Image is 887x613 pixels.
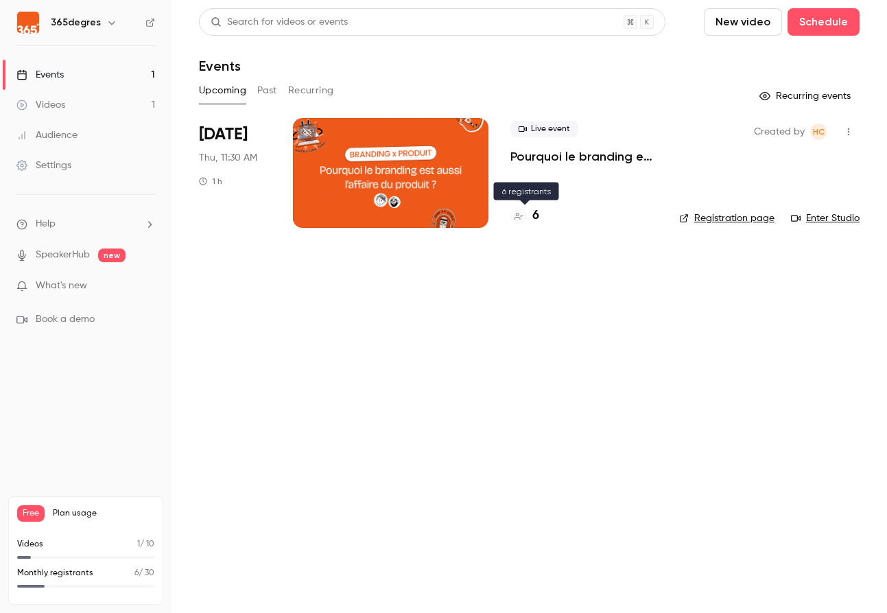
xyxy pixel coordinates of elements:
[257,80,277,102] button: Past
[199,176,222,187] div: 1 h
[211,15,348,30] div: Search for videos or events
[510,148,657,165] a: Pourquoi le branding est aussi l'affaire du produit ?
[36,217,56,231] span: Help
[510,121,578,137] span: Live event
[288,80,334,102] button: Recurring
[199,58,241,74] h1: Events
[16,159,71,172] div: Settings
[199,151,257,165] span: Thu, 11:30 AM
[532,207,539,225] h4: 6
[813,124,825,140] span: HC
[16,68,64,82] div: Events
[199,118,271,228] div: Oct 2 Thu, 11:30 AM (Europe/Paris)
[17,12,39,34] img: 365degres
[679,211,774,225] a: Registration page
[16,98,65,112] div: Videos
[16,128,78,142] div: Audience
[134,567,154,579] p: / 30
[36,279,87,293] span: What's new
[16,217,155,231] li: help-dropdown-opener
[17,567,93,579] p: Monthly registrants
[134,569,139,577] span: 6
[137,538,154,551] p: / 10
[17,538,43,551] p: Videos
[704,8,782,36] button: New video
[17,505,45,522] span: Free
[36,312,95,327] span: Book a demo
[791,211,860,225] a: Enter Studio
[139,280,155,292] iframe: Noticeable Trigger
[199,80,246,102] button: Upcoming
[510,207,539,225] a: 6
[753,85,860,107] button: Recurring events
[98,248,126,262] span: new
[810,124,827,140] span: Hélène CHOMIENNE
[754,124,805,140] span: Created by
[36,248,90,262] a: SpeakerHub
[51,16,101,30] h6: 365degres
[199,124,248,146] span: [DATE]
[788,8,860,36] button: Schedule
[53,508,154,519] span: Plan usage
[137,540,140,548] span: 1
